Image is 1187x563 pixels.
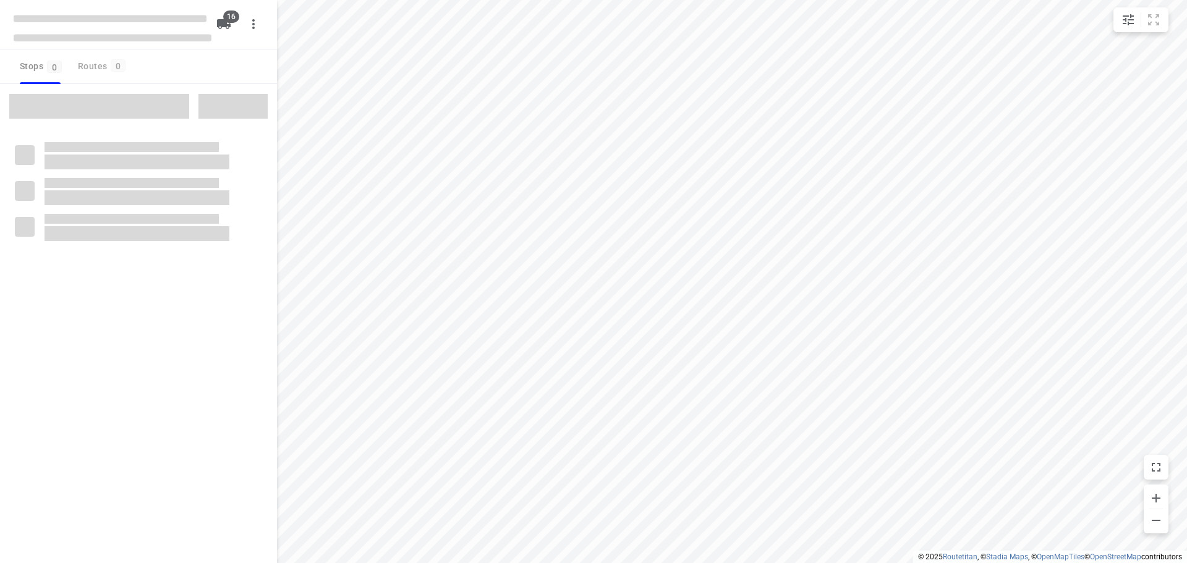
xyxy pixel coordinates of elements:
[1113,7,1168,32] div: small contained button group
[1037,552,1084,561] a: OpenMapTiles
[986,552,1028,561] a: Stadia Maps
[1090,552,1141,561] a: OpenStreetMap
[918,552,1182,561] li: © 2025 , © , © © contributors
[943,552,977,561] a: Routetitan
[1116,7,1141,32] button: Map settings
